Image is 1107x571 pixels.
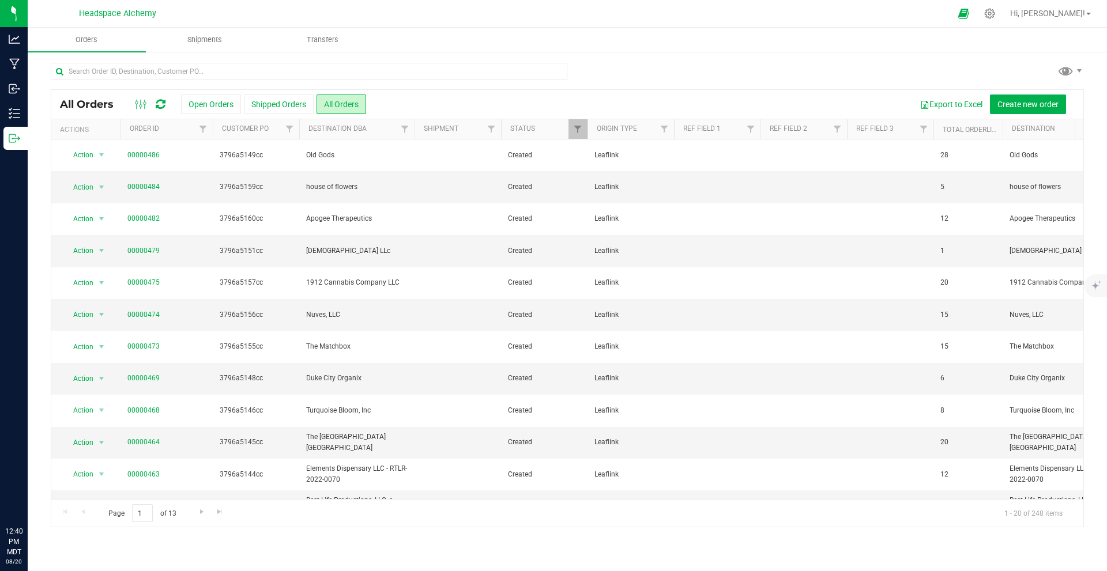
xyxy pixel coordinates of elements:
[220,437,292,448] span: 3796a5145cc
[770,124,807,133] a: Ref Field 2
[127,309,160,320] a: 00000474
[212,504,228,520] a: Go to the last page
[594,150,667,161] span: Leaflink
[220,405,292,416] span: 3796a5146cc
[280,119,299,139] a: Filter
[127,469,160,480] a: 00000463
[940,405,944,416] span: 8
[997,100,1059,109] span: Create new order
[63,243,94,259] span: Action
[130,124,159,133] a: Order ID
[220,277,292,288] span: 3796a5157cc
[940,373,944,384] span: 6
[982,8,997,19] div: Manage settings
[508,405,581,416] span: Created
[1010,9,1085,18] span: Hi, [PERSON_NAME]!
[508,373,581,384] span: Created
[856,124,894,133] a: Ref Field 3
[63,275,94,291] span: Action
[9,33,20,45] inline-svg: Analytics
[594,277,667,288] span: Leaflink
[28,28,146,52] a: Orders
[127,181,160,192] a: 00000484
[127,373,160,384] a: 00000469
[508,150,581,161] span: Created
[60,126,116,134] div: Actions
[914,119,933,139] a: Filter
[951,2,977,25] span: Open Ecommerce Menu
[99,504,186,522] span: Page of 13
[5,557,22,566] p: 08/20
[594,309,667,320] span: Leaflink
[940,245,944,256] span: 1
[597,124,637,133] a: Origin Type
[940,469,948,480] span: 12
[63,370,94,387] span: Action
[5,526,22,557] p: 12:40 PM MDT
[95,402,109,418] span: select
[594,469,667,480] span: Leaflink
[655,119,674,139] a: Filter
[127,405,160,416] a: 00000468
[63,434,94,451] span: Action
[9,108,20,119] inline-svg: Inventory
[508,245,581,256] span: Created
[424,124,458,133] a: Shipment
[95,275,109,291] span: select
[95,243,109,259] span: select
[940,181,944,192] span: 5
[594,373,667,384] span: Leaflink
[79,9,156,18] span: Headspace Alchemy
[306,309,408,320] span: Nuves, LLC
[594,437,667,448] span: Leaflink
[127,437,160,448] a: 00000464
[306,341,408,352] span: The Matchbox
[193,504,210,520] a: Go to the next page
[9,133,20,144] inline-svg: Outbound
[220,150,292,161] span: 3796a5149cc
[181,94,241,114] button: Open Orders
[940,341,948,352] span: 15
[95,307,109,323] span: select
[132,504,153,522] input: 1
[95,179,109,195] span: select
[594,213,667,224] span: Leaflink
[306,495,408,528] span: Best Life Productions, LLC, a [US_STATE] Limited Liability Company
[220,213,292,224] span: 3796a5160cc
[63,402,94,418] span: Action
[9,58,20,70] inline-svg: Manufacturing
[306,277,408,288] span: 1912 Cannabis Company LLC
[95,339,109,355] span: select
[127,277,160,288] a: 00000475
[95,466,109,482] span: select
[291,35,354,45] span: Transfers
[51,63,567,80] input: Search Order ID, Destination, Customer PO...
[222,124,269,133] a: Customer PO
[264,28,382,52] a: Transfers
[127,213,160,224] a: 00000482
[683,124,721,133] a: Ref Field 1
[60,35,113,45] span: Orders
[95,370,109,387] span: select
[220,341,292,352] span: 3796a5155cc
[194,119,213,139] a: Filter
[306,405,408,416] span: Turquoise Bloom, Inc
[306,373,408,384] span: Duke City Organix
[306,213,408,224] span: Apogee Therapeutics
[594,405,667,416] span: Leaflink
[306,150,408,161] span: Old Gods
[95,434,109,451] span: select
[1012,124,1055,133] a: Destination
[317,94,366,114] button: All Orders
[9,83,20,94] inline-svg: Inbound
[63,147,94,163] span: Action
[220,309,292,320] span: 3796a5156cc
[510,124,535,133] a: Status
[741,119,760,139] a: Filter
[220,245,292,256] span: 3796a5151cc
[940,150,948,161] span: 28
[995,504,1072,521] span: 1 - 20 of 248 items
[146,28,264,52] a: Shipments
[306,245,408,256] span: [DEMOGRAPHIC_DATA] LLc
[220,181,292,192] span: 3796a5159cc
